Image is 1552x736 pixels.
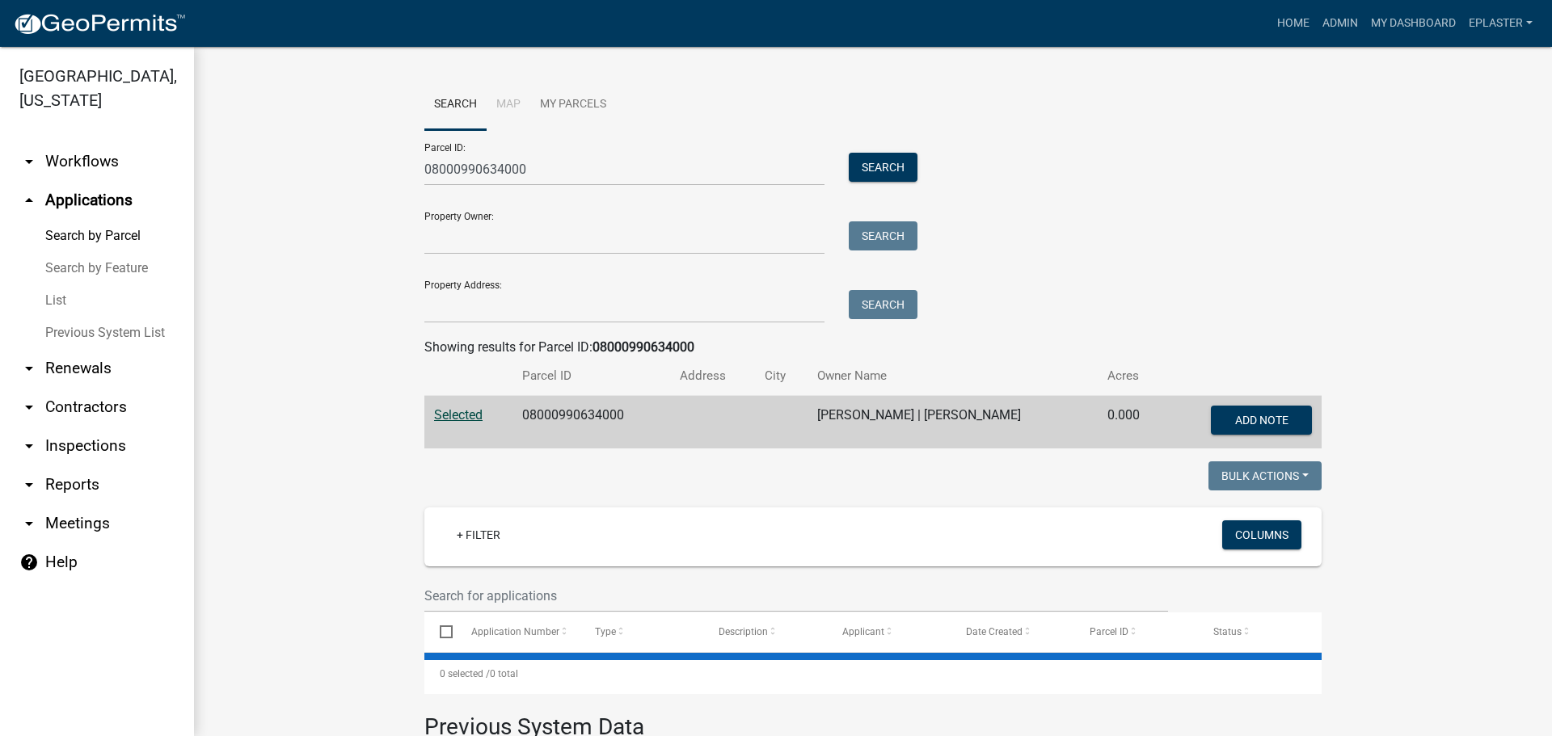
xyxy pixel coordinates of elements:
[1462,8,1539,39] a: eplaster
[849,221,917,250] button: Search
[1098,357,1165,395] th: Acres
[595,626,616,637] span: Type
[444,520,513,549] a: + Filter
[849,153,917,182] button: Search
[755,357,808,395] th: City
[966,626,1023,637] span: Date Created
[1234,414,1288,427] span: Add Note
[19,191,39,210] i: arrow_drop_up
[1271,8,1316,39] a: Home
[19,397,39,417] i: arrow_drop_down
[19,436,39,456] i: arrow_drop_down
[951,612,1074,651] datatable-header-cell: Date Created
[670,357,755,395] th: Address
[849,290,917,319] button: Search
[424,79,487,131] a: Search
[19,475,39,494] i: arrow_drop_down
[424,612,455,651] datatable-header-cell: Select
[1198,612,1322,651] datatable-header-cell: Status
[19,359,39,378] i: arrow_drop_down
[19,152,39,171] i: arrow_drop_down
[471,626,559,637] span: Application Number
[434,407,483,423] a: Selected
[424,579,1168,612] input: Search for applications
[808,396,1098,449] td: [PERSON_NAME] | [PERSON_NAME]
[455,612,579,651] datatable-header-cell: Application Number
[512,396,670,449] td: 08000990634000
[424,338,1322,357] div: Showing results for Parcel ID:
[808,357,1098,395] th: Owner Name
[1222,520,1301,549] button: Columns
[827,612,951,651] datatable-header-cell: Applicant
[1208,461,1322,490] button: Bulk Actions
[424,654,1322,694] div: 0 total
[1090,626,1128,637] span: Parcel ID
[842,626,884,637] span: Applicant
[530,79,616,131] a: My Parcels
[1211,406,1312,435] button: Add Note
[1098,396,1165,449] td: 0.000
[1074,612,1198,651] datatable-header-cell: Parcel ID
[440,668,490,679] span: 0 selected /
[579,612,702,651] datatable-header-cell: Type
[1316,8,1364,39] a: Admin
[1213,626,1242,637] span: Status
[1364,8,1462,39] a: My Dashboard
[19,514,39,533] i: arrow_drop_down
[703,612,827,651] datatable-header-cell: Description
[512,357,670,395] th: Parcel ID
[19,553,39,572] i: help
[593,339,694,355] strong: 08000990634000
[719,626,768,637] span: Description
